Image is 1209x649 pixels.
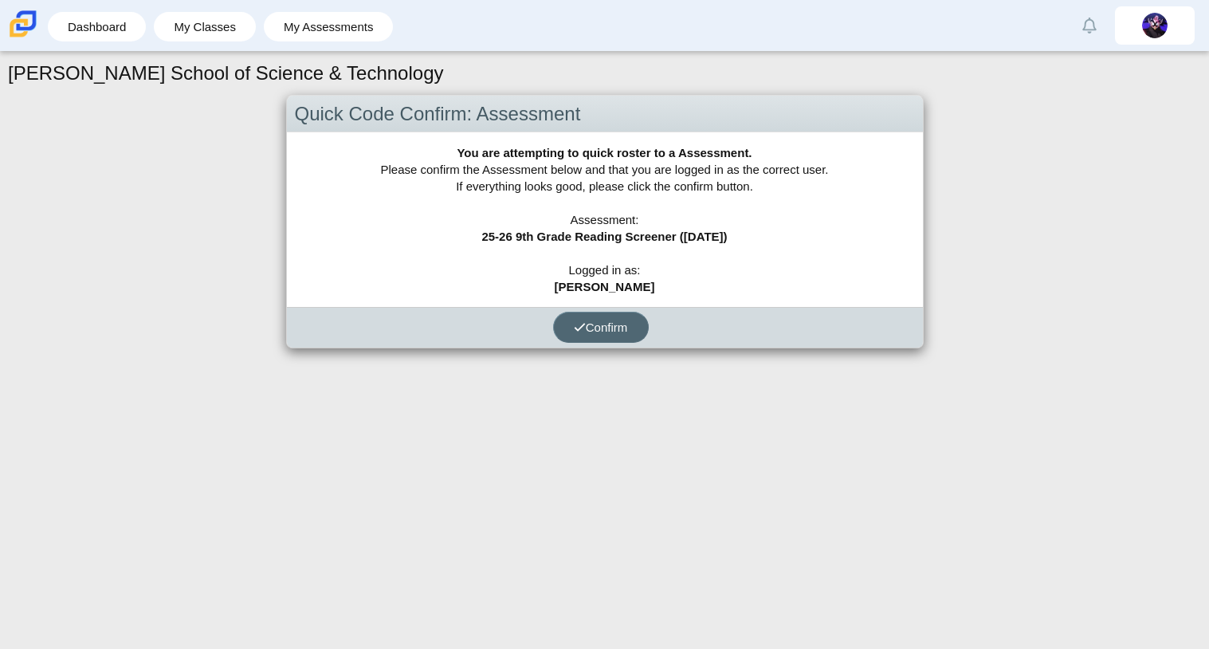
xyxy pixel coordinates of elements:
div: Please confirm the Assessment below and that you are logged in as the correct user. If everything... [287,132,923,307]
b: 25-26 9th Grade Reading Screener ([DATE]) [481,230,727,243]
h1: [PERSON_NAME] School of Science & Technology [8,60,444,87]
a: leonardo.garcia.bHj253 [1115,6,1195,45]
a: My Classes [162,12,248,41]
a: My Assessments [272,12,386,41]
span: Confirm [574,321,628,334]
a: Carmen School of Science & Technology [6,29,40,43]
a: Dashboard [56,12,138,41]
a: Alerts [1072,8,1107,43]
button: Confirm [553,312,649,343]
b: [PERSON_NAME] [555,280,655,293]
img: leonardo.garcia.bHj253 [1142,13,1168,38]
b: You are attempting to quick roster to a Assessment. [457,146,752,159]
div: Quick Code Confirm: Assessment [287,96,923,133]
img: Carmen School of Science & Technology [6,7,40,41]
